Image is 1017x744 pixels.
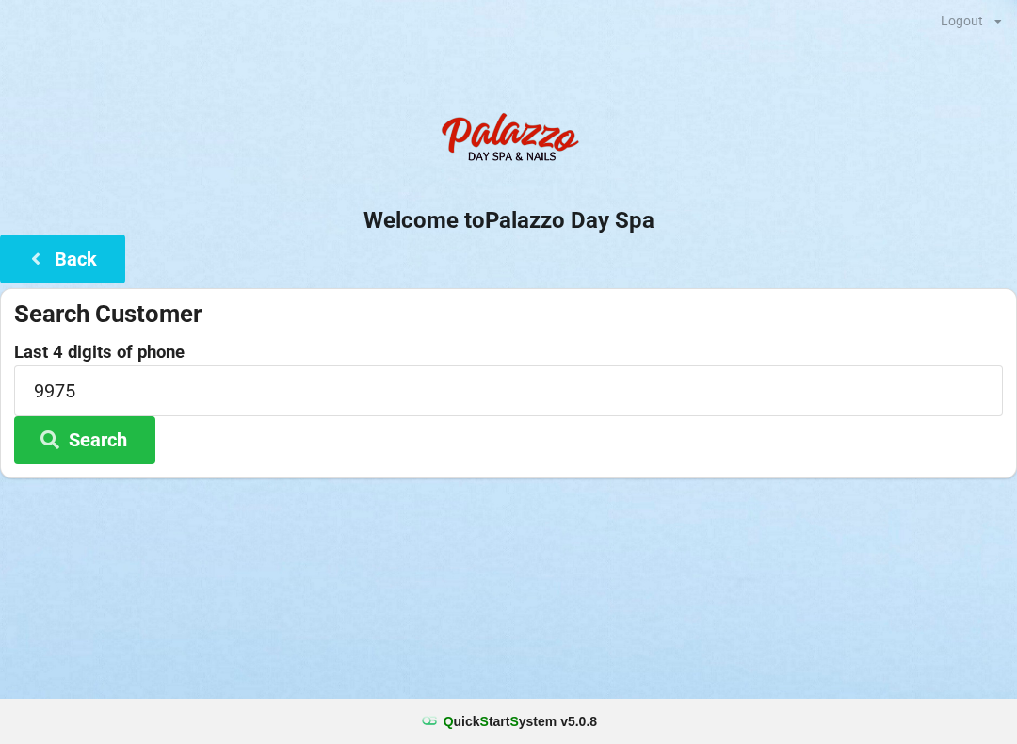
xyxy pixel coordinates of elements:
label: Last 4 digits of phone [14,343,1003,362]
span: S [480,714,489,729]
button: Search [14,416,155,464]
div: Logout [941,14,983,27]
span: S [509,714,518,729]
span: Q [444,714,454,729]
img: favicon.ico [420,712,439,731]
b: uick tart ystem v 5.0.8 [444,712,597,731]
div: Search Customer [14,299,1003,330]
img: PalazzoDaySpaNails-Logo.png [433,103,584,178]
input: 0000 [14,365,1003,415]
